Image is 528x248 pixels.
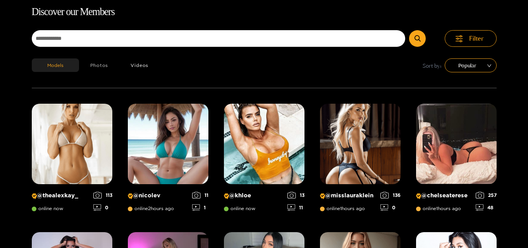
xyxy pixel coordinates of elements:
[451,60,491,71] span: Popular
[32,192,89,199] p: @ thealexkay_
[224,206,255,211] span: online now
[224,104,304,184] img: Creator Profile Image: khloe
[416,104,497,184] img: Creator Profile Image: chelseaterese
[380,204,401,211] div: 0
[32,58,79,72] button: Models
[192,192,208,198] div: 11
[320,206,365,211] span: online 1 hours ago
[476,204,497,211] div: 48
[416,104,497,217] a: Creator Profile Image: chelseaterese@chelseatereseonline1hours ago25748
[224,104,304,217] a: Creator Profile Image: khloe@khloeonline now1311
[32,104,112,217] a: Creator Profile Image: thealexkay_@thealexkay_online now1130
[32,206,63,211] span: online now
[445,58,497,72] div: sort
[320,104,401,217] a: Creator Profile Image: misslauraklein@misslaurakleinonline1hours ago1360
[320,192,377,199] p: @ misslauraklein
[93,192,112,198] div: 113
[224,192,284,199] p: @ khloe
[128,104,208,217] a: Creator Profile Image: nicolev@nicolevonline2hours ago111
[79,58,120,72] button: Photos
[287,192,304,198] div: 13
[469,34,484,43] span: Filter
[445,30,497,47] button: Filter
[32,104,112,184] img: Creator Profile Image: thealexkay_
[128,192,188,199] p: @ nicolev
[423,61,442,70] span: Sort by:
[128,206,174,211] span: online 2 hours ago
[320,104,401,184] img: Creator Profile Image: misslauraklein
[409,30,426,47] button: Submit Search
[476,192,497,198] div: 257
[93,204,112,211] div: 0
[416,206,461,211] span: online 1 hours ago
[192,204,208,211] div: 1
[380,192,401,198] div: 136
[119,58,160,72] button: Videos
[32,4,497,20] h1: Discover our Members
[416,192,472,199] p: @ chelseaterese
[128,104,208,184] img: Creator Profile Image: nicolev
[287,204,304,211] div: 11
